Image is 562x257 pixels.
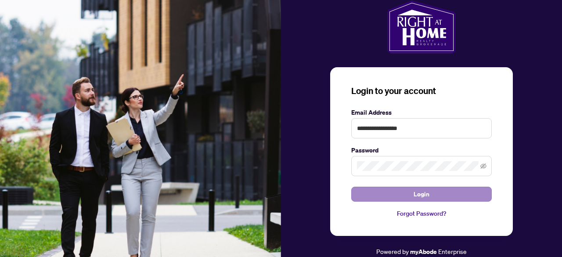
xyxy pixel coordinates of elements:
[351,108,492,117] label: Email Address
[387,0,455,53] img: ma-logo
[480,163,486,169] span: eye-invisible
[351,85,492,97] h3: Login to your account
[376,247,409,255] span: Powered by
[351,187,492,202] button: Login
[414,187,429,201] span: Login
[438,247,467,255] span: Enterprise
[410,247,437,257] a: myAbode
[351,209,492,218] a: Forgot Password?
[351,145,492,155] label: Password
